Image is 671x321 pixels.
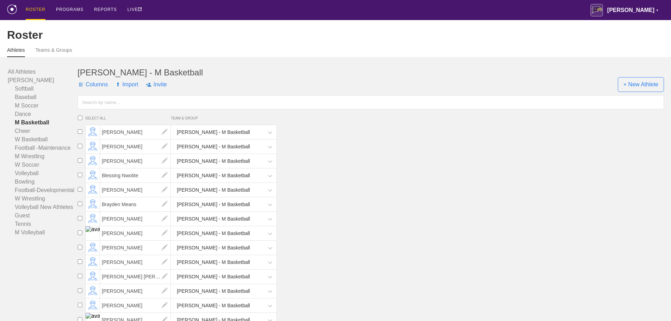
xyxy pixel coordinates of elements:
img: edit.png [157,168,172,183]
div: Roster [7,29,664,42]
a: [PERSON_NAME] [100,129,171,135]
a: All Athletes [8,68,77,76]
a: Volleyball New Athletes [8,203,77,211]
a: M Wrestling [8,152,77,161]
span: [PERSON_NAME] [100,154,171,168]
span: Columns [77,74,108,95]
a: Blessing Nwotite [100,172,171,178]
span: Brayden Means [100,197,171,211]
a: Bowling [8,178,77,186]
div: [PERSON_NAME] - M Basketball [177,270,250,283]
span: [PERSON_NAME] [PERSON_NAME] [100,270,171,284]
span: [PERSON_NAME] [100,140,171,154]
a: Baseball [8,93,77,101]
a: Football -Maintenance [8,144,77,152]
span: Invite [146,74,167,95]
a: Athletes [7,47,25,57]
a: Guest [8,211,77,220]
a: Dance [8,110,77,118]
img: edit.png [157,298,172,313]
div: [PERSON_NAME] - M Basketball [177,256,250,269]
a: [PERSON_NAME] [100,216,171,222]
img: edit.png [157,255,172,269]
a: Football-Developmental [8,186,77,195]
div: [PERSON_NAME] - M Basketball [77,68,664,78]
span: [PERSON_NAME] [100,125,171,139]
span: [PERSON_NAME] [100,284,171,298]
div: [PERSON_NAME] - M Basketball [177,299,250,312]
img: edit.png [157,183,172,197]
div: [PERSON_NAME] - M Basketball [177,155,250,168]
a: [PERSON_NAME] [100,259,171,265]
img: edit.png [157,270,172,284]
a: M Volleyball [8,228,77,237]
img: edit.png [157,125,172,139]
div: [PERSON_NAME] - M Basketball [177,285,250,298]
div: [PERSON_NAME] - M Basketball [177,227,250,240]
a: [PERSON_NAME] [100,158,171,164]
div: [PERSON_NAME] - M Basketball [177,198,250,211]
span: Blessing Nwotite [100,168,171,183]
a: Teams & Groups [36,47,72,56]
iframe: Chat Widget [636,287,671,321]
span: SELECT ALL [85,116,171,120]
span: [PERSON_NAME] [100,255,171,269]
span: [PERSON_NAME] [100,183,171,197]
img: logo [7,5,17,14]
span: [PERSON_NAME] [100,226,171,240]
div: ▼ [656,8,659,13]
span: + New Athlete [618,77,664,92]
input: Search by name... [77,95,664,109]
div: [PERSON_NAME] - M Basketball [177,241,250,254]
a: W Soccer [8,161,77,169]
a: W Wrestling [8,195,77,203]
a: [PERSON_NAME] [100,302,171,308]
a: Softball [8,85,77,93]
img: Avila [590,4,603,17]
img: edit.png [157,226,172,240]
span: [PERSON_NAME] [100,212,171,226]
a: [PERSON_NAME] [8,76,77,85]
img: edit.png [157,241,172,255]
img: edit.png [157,212,172,226]
a: [PERSON_NAME] [100,230,171,236]
div: [PERSON_NAME] - M Basketball [177,126,250,139]
a: M Soccer [8,101,77,110]
a: Cheer [8,127,77,135]
a: M Basketball [8,118,77,127]
span: TEAM & GROUP [171,116,277,120]
img: edit.png [157,197,172,211]
a: [PERSON_NAME] [100,288,171,294]
span: Import [116,74,138,95]
img: edit.png [157,140,172,154]
span: [PERSON_NAME] [100,241,171,255]
a: [PERSON_NAME] [100,143,171,149]
div: [PERSON_NAME] - M Basketball [177,212,250,226]
div: [PERSON_NAME] - M Basketball [177,140,250,153]
a: Tennis [8,220,77,228]
span: [PERSON_NAME] [100,298,171,313]
div: [PERSON_NAME] - M Basketball [177,184,250,197]
a: Brayden Means [100,201,171,207]
div: [PERSON_NAME] - M Basketball [177,169,250,182]
a: W Basketball [8,135,77,144]
a: [PERSON_NAME] [PERSON_NAME] [100,273,171,279]
img: edit.png [157,284,172,298]
a: [PERSON_NAME] [100,245,171,251]
img: edit.png [157,154,172,168]
a: Volleyball [8,169,77,178]
a: [PERSON_NAME] [100,187,171,193]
